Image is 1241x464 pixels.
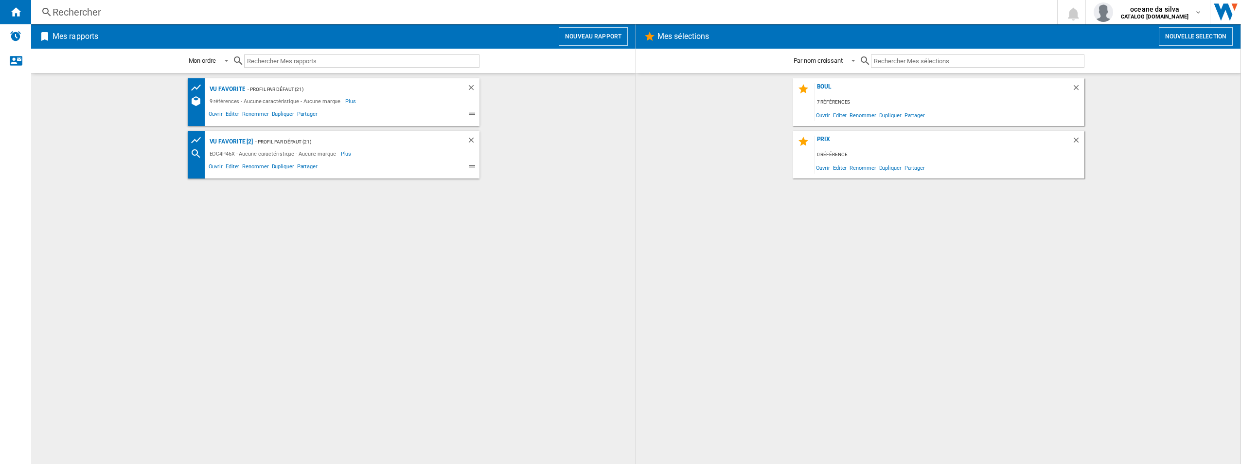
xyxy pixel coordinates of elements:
[815,161,832,174] span: Ouvrir
[815,96,1084,108] div: 7 références
[878,108,903,122] span: Dupliquer
[815,108,832,122] span: Ouvrir
[270,162,296,174] span: Dupliquer
[190,148,207,160] div: Recherche
[207,83,246,95] div: vu favorite
[245,83,447,95] div: - Profil par défaut (21)
[559,27,628,46] button: Nouveau rapport
[51,27,100,46] h2: Mes rapports
[871,54,1084,68] input: Rechercher Mes sélections
[815,83,1072,96] div: boul
[241,109,270,121] span: Renommer
[345,95,357,107] span: Plus
[190,134,207,146] div: Tableau des prix des produits
[848,161,877,174] span: Renommer
[903,108,926,122] span: Partager
[467,83,479,95] div: Supprimer
[224,162,241,174] span: Editer
[467,136,479,148] div: Supprimer
[794,57,843,64] div: Par nom croissant
[832,161,848,174] span: Editer
[296,162,319,174] span: Partager
[1121,14,1188,20] b: CATALOG [DOMAIN_NAME]
[224,109,241,121] span: Editer
[1072,136,1084,149] div: Supprimer
[253,136,447,148] div: - Profil par défaut (21)
[207,148,341,160] div: EOC4P46X - Aucune caractéristique - Aucune marque
[190,95,207,107] div: Références
[207,95,346,107] div: 9 références - Aucune caractéristique - Aucune marque
[815,149,1084,161] div: 0 référence
[1072,83,1084,96] div: Supprimer
[244,54,479,68] input: Rechercher Mes rapports
[341,148,353,160] span: Plus
[207,136,253,148] div: vu favorite [2]
[241,162,270,174] span: Renommer
[815,136,1072,149] div: PRIX
[207,162,224,174] span: Ouvrir
[270,109,296,121] span: Dupliquer
[1159,27,1233,46] button: Nouvelle selection
[848,108,877,122] span: Renommer
[1094,2,1113,22] img: profile.jpg
[832,108,848,122] span: Editer
[53,5,1032,19] div: Rechercher
[207,109,224,121] span: Ouvrir
[189,57,216,64] div: Mon ordre
[656,27,711,46] h2: Mes sélections
[296,109,319,121] span: Partager
[878,161,903,174] span: Dupliquer
[190,82,207,94] div: Tableau des prix des produits
[1121,4,1188,14] span: oceane da silva
[10,30,21,42] img: alerts-logo.svg
[903,161,926,174] span: Partager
